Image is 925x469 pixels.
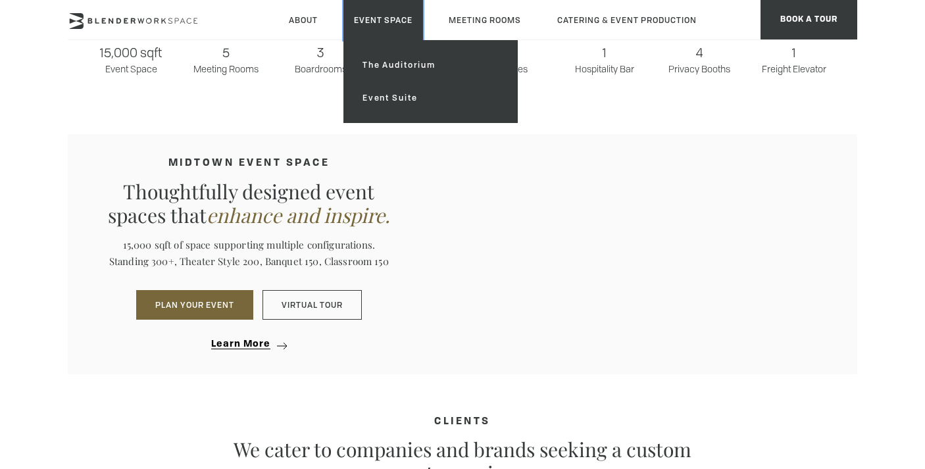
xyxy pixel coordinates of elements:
button: PLAN YOUR EVENT [136,290,253,320]
a: Event Suite [352,82,509,114]
h4: CLIENTS [68,416,857,428]
a: Virtual Tour [262,290,362,320]
a: The Auditorium [352,49,509,82]
em: enhance and inspire. [207,202,390,228]
h4: MIDTOWN EVENT SPACE [99,158,399,169]
span: 1 [747,43,841,63]
p: Thoughtfully designed event spaces that [99,180,399,227]
p: Meeting Rooms [178,43,273,76]
p: Event Space [84,43,178,76]
iframe: Chat Widget [859,406,925,469]
span: 4 [652,43,747,63]
p: Privacy Booths [652,43,747,76]
span: Learn More [211,339,270,349]
span: 5 [178,43,273,63]
p: 15,000 sqft of space supporting multiple configurations. Standing 300+, Theater Style 200, Banque... [99,237,399,270]
p: Freight Elevator [747,43,841,76]
p: Boardrooms [273,43,368,76]
span: 1 [557,43,652,63]
span: 15,000 sqft [84,43,178,63]
span: 3 [273,43,368,63]
p: Hospitality Bar [557,43,652,76]
a: Learn more about corporate event space midtown venue [211,339,287,349]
